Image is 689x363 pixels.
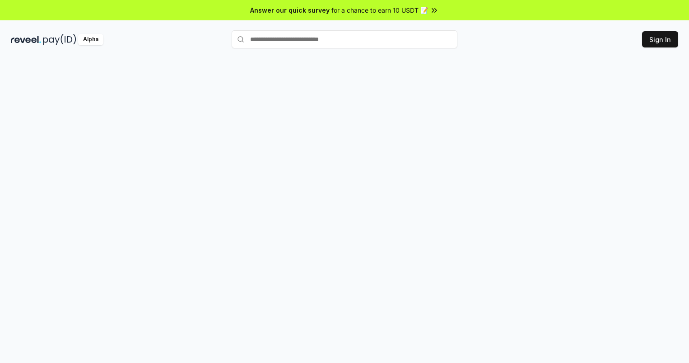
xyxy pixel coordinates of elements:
img: reveel_dark [11,34,41,45]
span: for a chance to earn 10 USDT 📝 [331,5,428,15]
button: Sign In [642,31,678,47]
img: pay_id [43,34,76,45]
div: Alpha [78,34,103,45]
span: Answer our quick survey [250,5,330,15]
